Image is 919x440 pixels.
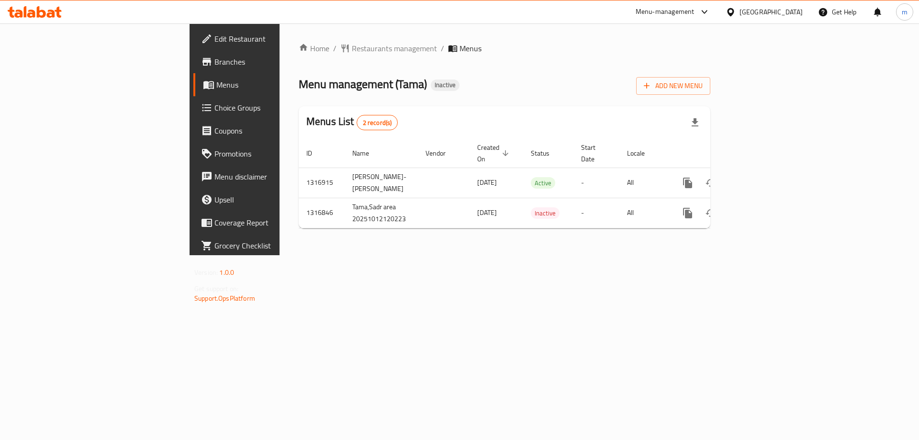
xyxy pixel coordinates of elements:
[193,96,343,119] a: Choice Groups
[684,111,706,134] div: Export file
[477,142,512,165] span: Created On
[193,50,343,73] a: Branches
[531,147,562,159] span: Status
[426,147,458,159] span: Vendor
[676,171,699,194] button: more
[531,208,560,219] span: Inactive
[345,198,418,228] td: Tama,Sadr area 20251012120223
[352,43,437,54] span: Restaurants management
[299,139,776,228] table: enhanced table
[193,73,343,96] a: Menus
[214,240,336,251] span: Grocery Checklist
[676,202,699,225] button: more
[193,188,343,211] a: Upsell
[214,217,336,228] span: Coverage Report
[193,165,343,188] a: Menu disclaimer
[214,125,336,136] span: Coupons
[619,168,669,198] td: All
[477,176,497,189] span: [DATE]
[214,56,336,68] span: Branches
[740,7,803,17] div: [GEOGRAPHIC_DATA]
[441,43,444,54] li: /
[699,202,722,225] button: Change Status
[531,207,560,219] div: Inactive
[306,114,398,130] h2: Menus List
[431,79,459,91] div: Inactive
[214,33,336,45] span: Edit Restaurant
[193,27,343,50] a: Edit Restaurant
[902,7,908,17] span: m
[345,168,418,198] td: [PERSON_NAME]-[PERSON_NAME]
[219,266,234,279] span: 1.0.0
[531,177,555,189] div: Active
[477,206,497,219] span: [DATE]
[352,147,381,159] span: Name
[214,171,336,182] span: Menu disclaimer
[459,43,482,54] span: Menus
[214,194,336,205] span: Upsell
[636,6,695,18] div: Menu-management
[194,282,238,295] span: Get support on:
[306,147,325,159] span: ID
[193,119,343,142] a: Coupons
[627,147,657,159] span: Locale
[299,43,710,54] nav: breadcrumb
[644,80,703,92] span: Add New Menu
[357,118,398,127] span: 2 record(s)
[216,79,336,90] span: Menus
[669,139,776,168] th: Actions
[193,234,343,257] a: Grocery Checklist
[431,81,459,89] span: Inactive
[340,43,437,54] a: Restaurants management
[214,102,336,113] span: Choice Groups
[357,115,398,130] div: Total records count
[699,171,722,194] button: Change Status
[193,142,343,165] a: Promotions
[299,73,427,95] span: Menu management ( Tama )
[194,266,218,279] span: Version:
[573,168,619,198] td: -
[214,148,336,159] span: Promotions
[193,211,343,234] a: Coverage Report
[636,77,710,95] button: Add New Menu
[531,178,555,189] span: Active
[194,292,255,305] a: Support.OpsPlatform
[573,198,619,228] td: -
[581,142,608,165] span: Start Date
[619,198,669,228] td: All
